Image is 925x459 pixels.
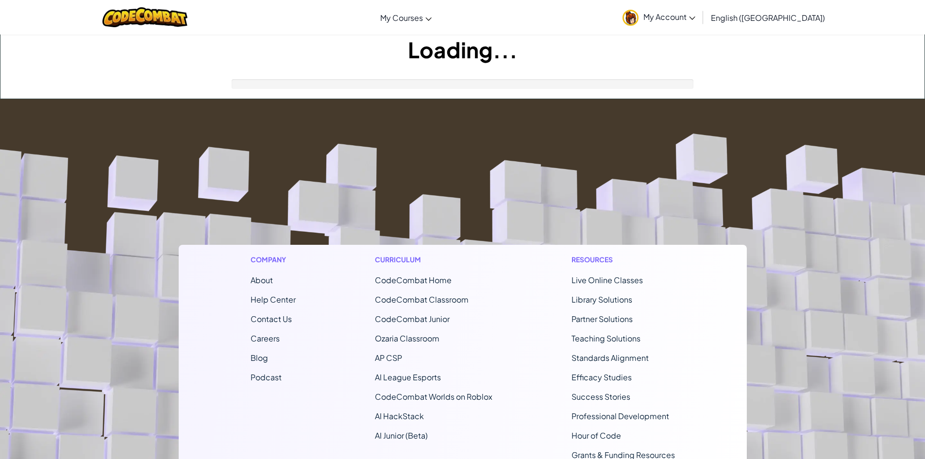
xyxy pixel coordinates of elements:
a: Standards Alignment [572,353,649,363]
h1: Loading... [0,34,925,65]
span: English ([GEOGRAPHIC_DATA]) [711,13,825,23]
a: Ozaria Classroom [375,333,439,343]
h1: Curriculum [375,255,492,265]
a: AI League Esports [375,372,441,382]
a: My Account [618,2,700,33]
span: CodeCombat Home [375,275,452,285]
a: Blog [251,353,268,363]
a: English ([GEOGRAPHIC_DATA]) [706,4,830,31]
h1: Company [251,255,296,265]
a: Efficacy Studies [572,372,632,382]
a: Careers [251,333,280,343]
img: CodeCombat logo [102,7,187,27]
h1: Resources [572,255,675,265]
a: Help Center [251,294,296,305]
a: Library Solutions [572,294,632,305]
a: My Courses [375,4,437,31]
a: Podcast [251,372,282,382]
a: CodeCombat Junior [375,314,450,324]
a: Live Online Classes [572,275,643,285]
span: My Account [643,12,695,22]
a: AP CSP [375,353,402,363]
img: avatar [622,10,639,26]
a: About [251,275,273,285]
a: AI HackStack [375,411,424,421]
a: Teaching Solutions [572,333,640,343]
a: CodeCombat Classroom [375,294,469,305]
a: CodeCombat Worlds on Roblox [375,391,492,402]
a: Professional Development [572,411,669,421]
a: AI Junior (Beta) [375,430,428,441]
span: My Courses [380,13,423,23]
a: Partner Solutions [572,314,633,324]
span: Contact Us [251,314,292,324]
a: Success Stories [572,391,630,402]
a: Hour of Code [572,430,621,441]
